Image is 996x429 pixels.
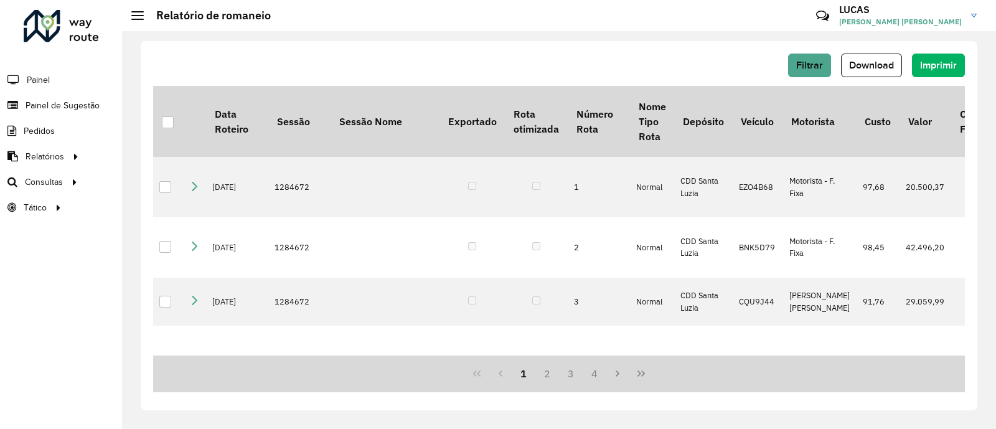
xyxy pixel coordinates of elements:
td: 1284672 [268,326,331,410]
button: 3 [559,362,583,385]
td: Motorista - F. Fixa [783,217,857,278]
td: 20.500,37 [900,157,951,217]
td: [DATE] [206,157,268,217]
td: Motorista - F. Fixa [783,157,857,217]
span: Painel de Sugestão [26,99,100,112]
td: 4 [568,326,630,410]
span: Imprimir [920,60,957,70]
td: 1 [568,157,630,217]
th: Motorista [783,86,857,157]
td: Normal [630,278,674,326]
td: CDD Santa Luzia [674,278,732,326]
td: 97,68 [857,157,900,217]
button: Next Page [606,362,629,385]
button: Filtrar [788,54,831,77]
button: Last Page [629,362,653,385]
th: Data Roteiro [206,86,268,157]
th: Exportado [439,86,505,157]
td: EZO4B68 [733,157,783,217]
td: [PERSON_NAME] [PERSON_NAME] [783,278,857,326]
td: Normal [630,217,674,278]
th: Valor [900,86,951,157]
td: 278,65 [857,326,900,410]
button: Imprimir [912,54,965,77]
td: 29.059,99 [900,278,951,326]
span: [PERSON_NAME] [PERSON_NAME] [839,16,962,27]
td: 2 [568,217,630,278]
td: 33.140,58 [900,326,951,410]
td: 3 [568,278,630,326]
td: 1284672 [268,157,331,217]
th: Número Rota [568,86,630,157]
td: Normal [630,326,674,410]
td: 1284672 [268,217,331,278]
button: 1 [512,362,536,385]
button: 4 [583,362,606,385]
td: [PERSON_NAME] [783,326,857,410]
td: 42.496,20 [900,217,951,278]
td: 1284672 [268,278,331,326]
td: [DATE] [206,326,268,410]
span: Filtrar [796,60,823,70]
a: Contato Rápido [809,2,836,29]
th: Custo [857,86,900,157]
button: 2 [535,362,559,385]
span: Consultas [25,176,63,189]
td: 91,76 [857,278,900,326]
th: Sessão [268,86,331,157]
span: Relatórios [26,150,64,163]
td: [DATE] [206,217,268,278]
h2: Relatório de romaneio [144,9,271,22]
th: Depósito [674,86,732,157]
span: Pedidos [24,125,55,138]
th: Veículo [733,86,783,157]
td: BNK5D79 [733,217,783,278]
td: CQU9J44 [733,278,783,326]
td: CRG5E72 [733,326,783,410]
span: Tático [24,201,47,214]
button: Download [841,54,902,77]
th: Rota otimizada [505,86,567,157]
td: CDD Santa Luzia [674,157,732,217]
span: Painel [27,73,50,87]
td: CDD Santa Luzia [674,217,732,278]
td: [DATE] [206,278,268,326]
td: 98,45 [857,217,900,278]
h3: LUCAS [839,4,962,16]
th: Nome Tipo Rota [630,86,674,157]
td: Normal [630,157,674,217]
span: Download [849,60,894,70]
th: Sessão Nome [331,86,439,157]
td: CDD Santa Luzia [674,326,732,410]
